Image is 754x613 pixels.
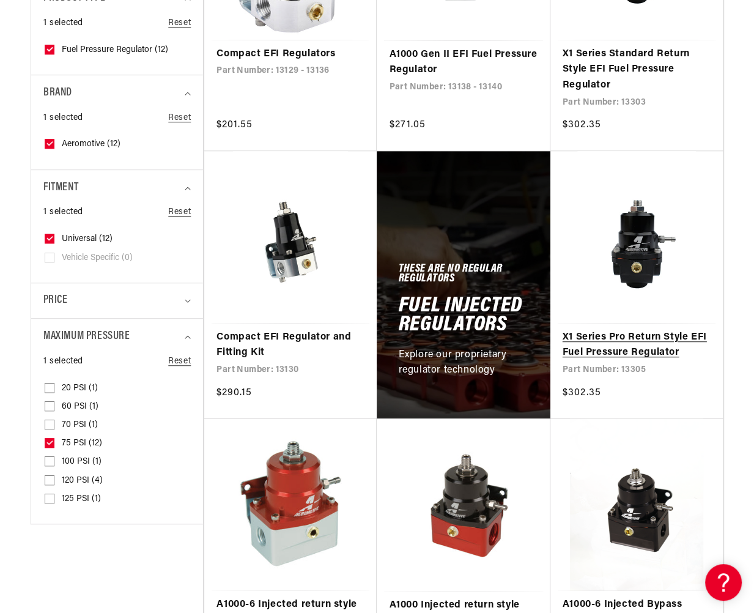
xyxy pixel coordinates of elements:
span: 60 PSI (1) [62,401,98,412]
span: 1 selected [43,111,83,125]
a: Reset [168,355,191,368]
span: 120 PSI (4) [62,475,103,486]
p: Explore our proprietary regulator technology [398,347,528,379]
span: Universal (12) [62,234,113,245]
span: 1 selected [43,355,83,368]
span: Aeromotive (12) [62,139,120,150]
h2: Fuel Injected Regulators [398,297,528,335]
span: 125 PSI (1) [62,494,101,505]
span: 75 PSI (12) [62,438,102,449]
a: Compact EFI Regulators [216,46,364,62]
a: Reset [168,206,191,219]
a: Compact EFI Regulator and Fitting Kit [216,330,364,361]
span: 20 PSI (1) [62,383,98,394]
span: 100 PSI (1) [62,456,102,467]
span: Maximum Pressure [43,328,130,346]
span: 1 selected [43,17,83,30]
a: X1 Series Standard Return Style EFI Fuel Pressure Regulator [563,46,711,94]
span: Price [43,292,67,309]
span: Brand [43,84,72,102]
a: Reset [168,17,191,30]
h5: These Are No Regular Regulators [398,265,528,284]
span: Vehicle Specific (0) [62,253,133,264]
summary: Maximum Pressure (1 selected) [43,319,191,355]
summary: Brand (1 selected) [43,75,191,111]
summary: Price [43,283,191,318]
span: 1 selected [43,206,83,219]
a: A1000 Gen II EFI Fuel Pressure Regulator [389,47,538,78]
summary: Fitment (1 selected) [43,170,191,206]
span: Fitment [43,179,78,197]
a: X1 Series Pro Return Style EFI Fuel Pressure Regulator [563,330,711,361]
span: Fuel Pressure Regulator (12) [62,45,168,56]
a: Reset [168,111,191,125]
span: 70 PSI (1) [62,420,98,431]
